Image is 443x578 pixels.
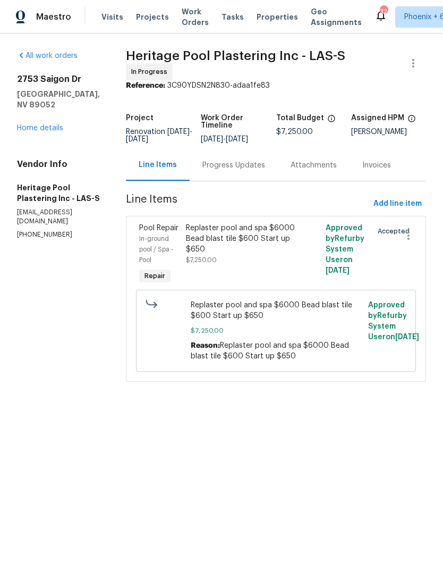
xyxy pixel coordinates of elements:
[191,342,220,349] span: Reason:
[276,114,324,122] h5: Total Budget
[36,12,71,22] span: Maestro
[167,128,190,136] span: [DATE]
[395,333,419,341] span: [DATE]
[326,224,364,274] span: Approved by Refurby System User on
[191,325,362,336] span: $7,250.00
[131,66,172,77] span: In Progress
[326,267,350,274] span: [DATE]
[17,52,78,60] a: All work orders
[17,159,100,170] h4: Vendor Info
[378,226,414,237] span: Accepted
[17,89,100,110] h5: [GEOGRAPHIC_DATA], NV 89052
[373,197,422,211] span: Add line item
[362,160,391,171] div: Invoices
[126,49,345,62] span: Heritage Pool Plastering Inc - LAS-S
[221,13,244,21] span: Tasks
[369,194,426,214] button: Add line item
[139,160,177,170] div: Line Items
[407,114,416,128] span: The hpm assigned to this work order.
[126,194,369,214] span: Line Items
[311,6,362,28] span: Geo Assignments
[351,114,404,122] h5: Assigned HPM
[201,136,248,143] span: -
[17,74,100,85] h2: 2753 Saigon Dr
[17,124,63,132] a: Home details
[126,114,154,122] h5: Project
[191,342,349,360] span: Replaster pool and spa $6000 Bead blast tile $600 Start up $650
[257,12,298,22] span: Properties
[226,136,248,143] span: [DATE]
[139,224,178,232] span: Pool Repair
[139,236,174,263] span: In-ground pool / Spa - Pool
[101,12,123,22] span: Visits
[202,160,265,171] div: Progress Updates
[126,128,192,143] span: -
[136,12,169,22] span: Projects
[368,301,419,341] span: Approved by Refurby System User on
[126,80,426,91] div: 3C90YDSN2N830-adaa1fe83
[291,160,337,171] div: Attachments
[17,182,100,204] h5: Heritage Pool Plastering Inc - LAS-S
[17,208,100,226] p: [EMAIL_ADDRESS][DOMAIN_NAME]
[17,230,100,239] p: [PHONE_NUMBER]
[126,136,148,143] span: [DATE]
[327,114,336,128] span: The total cost of line items that have been proposed by Opendoor. This sum includes line items th...
[351,128,426,136] div: [PERSON_NAME]
[182,6,209,28] span: Work Orders
[186,257,217,263] span: $7,250.00
[140,271,169,281] span: Repair
[186,223,296,255] div: Replaster pool and spa $6000 Bead blast tile $600 Start up $650
[201,136,223,143] span: [DATE]
[380,6,387,17] div: 32
[191,300,362,321] span: Replaster pool and spa $6000 Bead blast tile $600 Start up $650
[126,128,192,143] span: Renovation
[126,82,165,89] b: Reference:
[201,114,276,129] h5: Work Order Timeline
[276,128,313,136] span: $7,250.00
